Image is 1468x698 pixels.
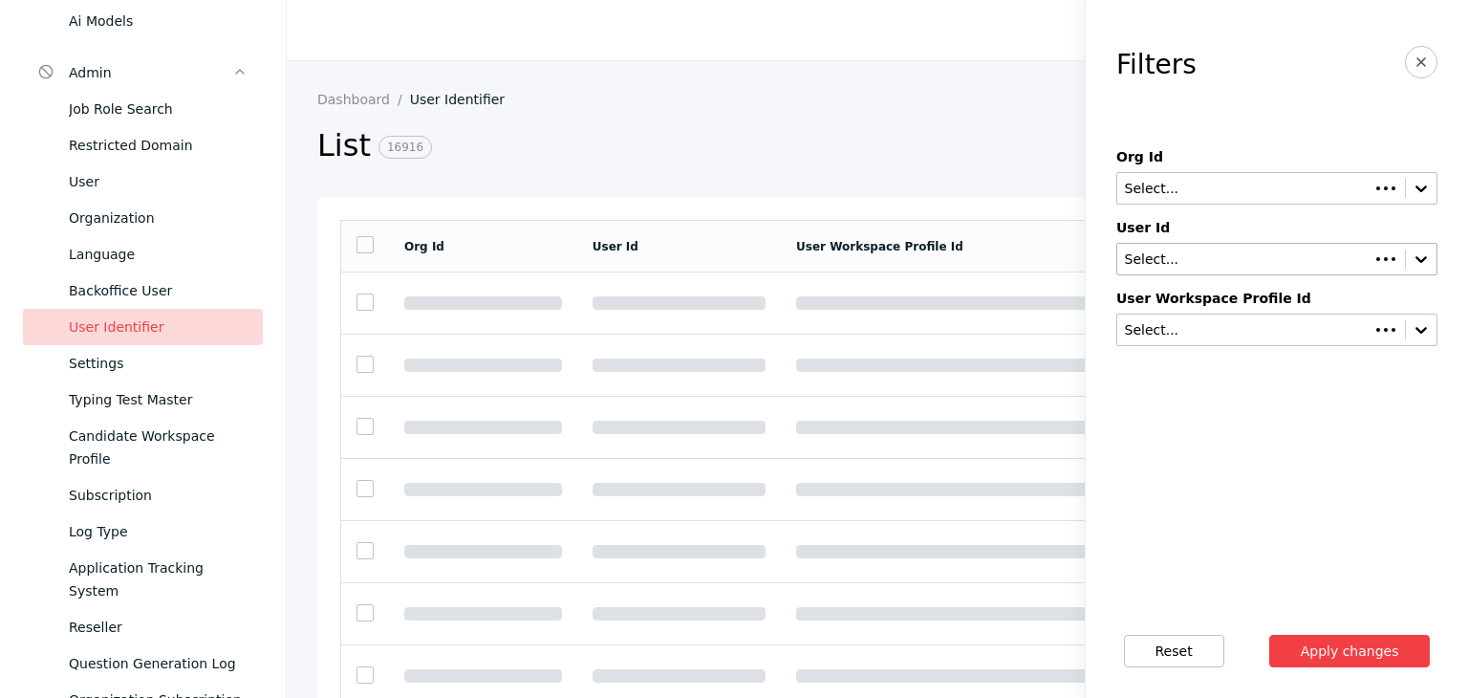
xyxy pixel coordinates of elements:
[69,556,248,602] div: Application Tracking System
[69,484,248,507] div: Subscription
[23,513,263,550] a: Log Type
[69,279,248,302] div: Backoffice User
[69,352,248,375] div: Settings
[69,98,248,120] div: Job Role Search
[378,136,432,159] span: 16916
[69,520,248,543] div: Log Type
[23,477,263,513] a: Subscription
[1116,220,1437,235] label: User Id
[1124,635,1224,667] button: Reset
[69,388,248,411] div: Typing Test Master
[69,425,248,470] div: Candidate Workspace Profile
[23,345,263,382] a: Settings
[317,92,410,107] a: Dashboard
[23,3,263,39] a: Ai Models
[1116,50,1197,80] h3: Filters
[69,61,232,84] div: Admin
[23,164,263,200] a: User
[69,134,248,157] div: Restricted Domain
[23,200,263,236] a: Organization
[69,243,248,266] div: Language
[1116,149,1437,164] label: Org Id
[69,616,248,639] div: Reseller
[593,240,638,253] a: User Id
[69,207,248,229] div: Organization
[23,127,263,164] a: Restricted Domain
[317,126,1318,166] h2: List
[404,240,444,253] a: Org Id
[410,92,520,107] a: User Identifier
[69,316,248,338] div: User Identifier
[23,236,263,273] a: Language
[23,645,263,682] a: Question Generation Log
[23,550,263,609] a: Application Tracking System
[69,10,248,33] div: Ai Models
[23,609,263,645] a: Reseller
[23,273,263,309] a: Backoffice User
[69,170,248,193] div: User
[23,418,263,477] a: Candidate Workspace Profile
[23,91,263,127] a: Job Role Search
[23,309,263,345] a: User Identifier
[1269,635,1431,667] button: Apply changes
[796,240,963,253] a: User Workspace Profile Id
[1116,291,1437,306] label: User Workspace Profile Id
[23,382,263,418] a: Typing Test Master
[69,652,248,675] div: Question Generation Log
